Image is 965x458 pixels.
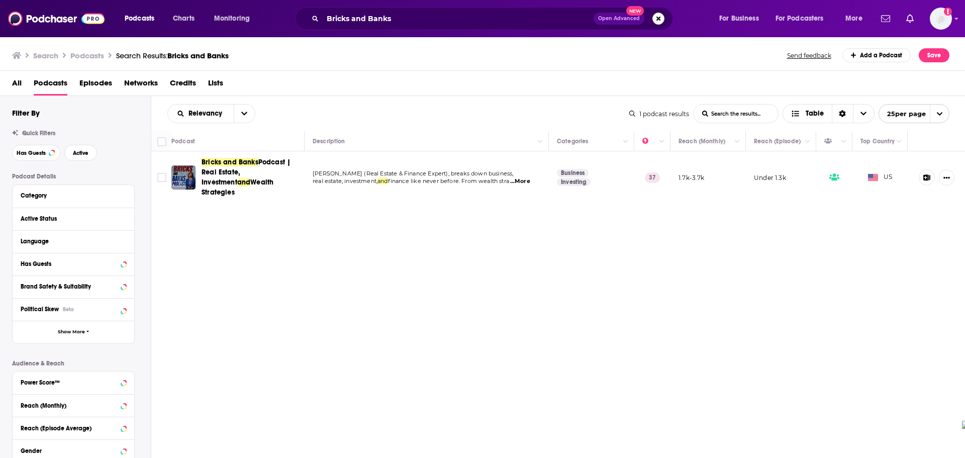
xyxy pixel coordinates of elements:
[21,260,118,267] div: Has Guests
[21,402,118,409] div: Reach (Monthly)
[930,8,952,30] button: Show profile menu
[712,11,771,27] button: open menu
[21,376,126,388] button: Power Score™
[214,12,250,26] span: Monitoring
[234,105,255,123] button: open menu
[783,104,875,123] button: Choose View
[313,177,377,185] span: real estate, investment,
[594,13,644,25] button: Open AdvancedNew
[12,75,22,96] a: All
[79,75,112,96] a: Episodes
[902,10,918,27] a: Show notifications dropdown
[557,178,591,186] a: Investing
[879,106,926,122] span: 25 per page
[8,9,105,28] img: Podchaser - Follow, Share and Rate Podcasts
[769,11,838,27] button: open menu
[557,135,588,147] div: Categories
[116,51,229,60] a: Search Results:Bricks and Banks
[313,170,513,177] span: [PERSON_NAME] (Real Estate & Finance Expert), breaks down business,
[22,130,55,137] span: Quick Filters
[12,108,40,118] h2: Filter By
[860,135,895,147] div: Top Country
[12,145,60,161] button: Has Guests
[626,6,644,16] span: New
[879,104,949,123] button: open menu
[21,283,118,290] div: Brand Safety & Suitability
[323,11,594,27] input: Search podcasts, credits, & more...
[207,11,263,27] button: open menu
[21,379,118,386] div: Power Score™
[784,51,834,60] button: Send feedback
[629,110,689,118] div: 1 podcast results
[868,172,893,182] span: US
[719,12,759,26] span: For Business
[21,447,118,454] div: Gender
[893,136,905,148] button: Column Actions
[754,135,801,147] div: Reach (Episode)
[21,189,126,202] button: Category
[171,165,196,190] img: Bricks and Banks Podcast | Real Estate, Investment and Wealth Strategies
[642,135,656,147] div: Power Score
[21,257,126,270] button: Has Guests
[21,399,126,411] button: Reach (Monthly)
[776,12,824,26] span: For Podcasters
[939,169,954,186] button: Show More Button
[824,135,838,147] div: Has Guests
[21,215,120,222] div: Active Status
[13,321,134,343] button: Show More
[202,157,301,198] a: Bricks and BanksPodcast | Real Estate, InvestmentandWealth Strategies
[21,306,59,313] span: Political Skew
[645,172,660,182] p: 37
[679,173,705,182] p: 1.7k-3.7k
[208,75,223,96] a: Lists
[21,192,120,199] div: Category
[377,177,388,185] span: and
[598,16,640,21] span: Open Advanced
[313,135,345,147] div: Description
[70,51,104,60] h3: Podcasts
[167,104,255,123] h2: Choose List sort
[202,158,291,187] span: Podcast | Real Estate, Investment
[168,110,234,117] button: open menu
[845,12,862,26] span: More
[12,173,135,180] p: Podcast Details
[116,51,229,60] div: Search Results:
[802,136,814,148] button: Column Actions
[33,51,58,60] h3: Search
[173,12,195,26] span: Charts
[21,235,126,247] button: Language
[237,178,251,187] span: and
[63,306,74,313] div: Beta
[157,173,166,182] span: Toggle select row
[754,173,786,182] p: Under 1.3k
[877,10,894,27] a: Show notifications dropdown
[188,110,226,117] span: Relevancy
[838,11,875,27] button: open menu
[21,303,126,315] button: Political SkewBeta
[832,105,853,123] div: Sort Direction
[534,136,546,148] button: Column Actions
[171,135,195,147] div: Podcast
[305,7,683,30] div: Search podcasts, credits, & more...
[12,360,135,367] p: Audience & Reach
[21,280,126,293] button: Brand Safety & Suitability
[21,238,120,245] div: Language
[202,158,258,166] span: Bricks and Banks
[17,150,46,156] span: Has Guests
[118,11,167,27] button: open menu
[170,75,196,96] a: Credits
[620,136,632,148] button: Column Actions
[125,12,154,26] span: Podcasts
[731,136,743,148] button: Column Actions
[930,8,952,30] span: Logged in as elleb2btech
[21,444,126,456] button: Gender
[167,51,229,60] span: Bricks and Banks
[930,8,952,30] img: User Profile
[58,329,85,335] span: Show More
[806,110,824,117] span: Table
[21,212,126,225] button: Active Status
